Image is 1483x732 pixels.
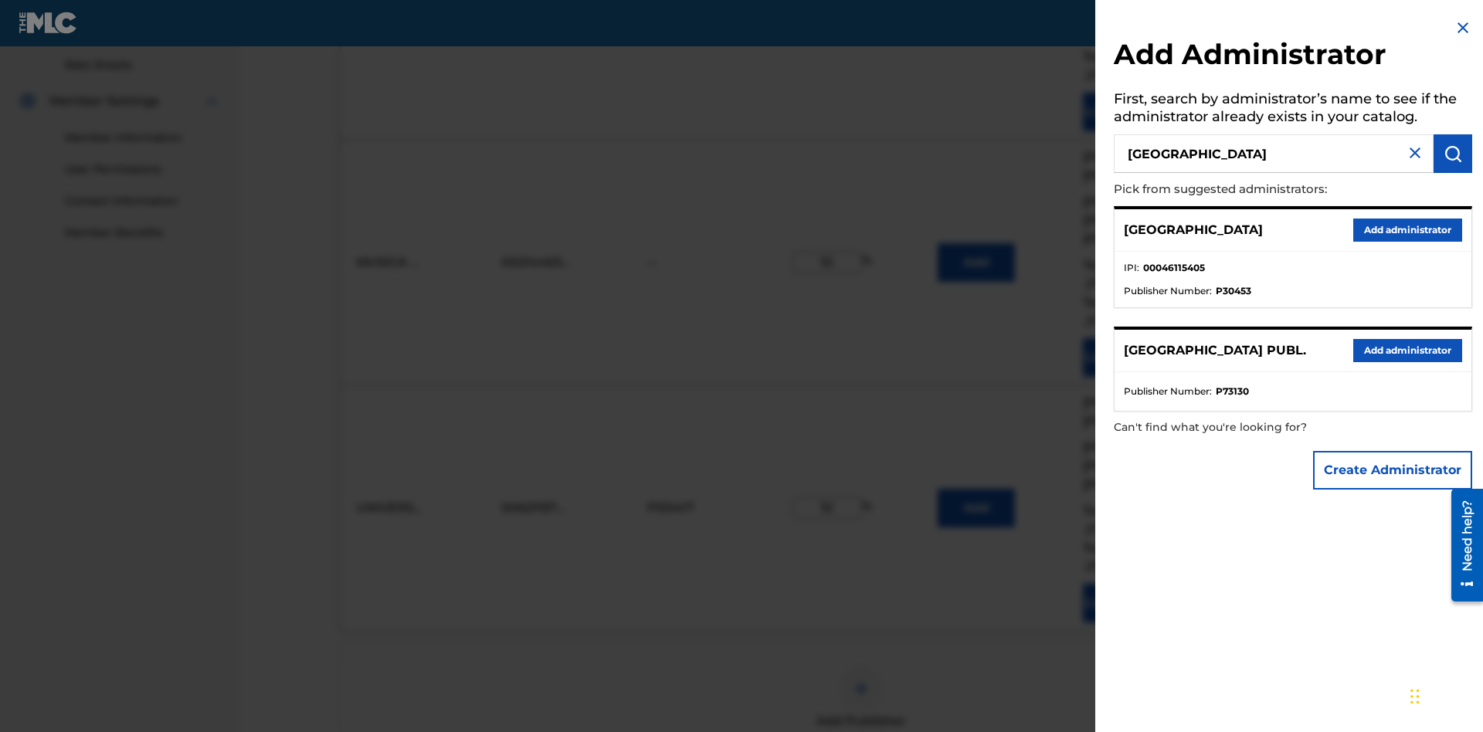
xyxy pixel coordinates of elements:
strong: P73130 [1216,385,1249,398]
button: Add administrator [1353,219,1462,242]
button: Create Administrator [1313,451,1472,490]
img: Search Works [1444,144,1462,163]
p: Can't find what you're looking for? [1114,412,1384,443]
iframe: Chat Widget [1406,658,1483,732]
strong: P30453 [1216,284,1251,298]
p: [GEOGRAPHIC_DATA] [1124,221,1263,239]
button: Add administrator [1353,339,1462,362]
span: Publisher Number : [1124,385,1212,398]
strong: 00046115405 [1143,261,1205,275]
img: close [1406,144,1424,162]
p: Pick from suggested administrators: [1114,173,1384,206]
iframe: Resource Center [1440,480,1483,612]
div: Drag [1410,673,1420,720]
p: [GEOGRAPHIC_DATA] PUBL. [1124,341,1306,360]
input: Search administrator’s name [1114,134,1434,173]
span: IPI : [1124,261,1139,275]
h2: Add Administrator [1114,37,1472,76]
h5: First, search by administrator’s name to see if the administrator already exists in your catalog. [1114,86,1472,134]
span: Publisher Number : [1124,284,1212,298]
img: MLC Logo [19,12,78,34]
